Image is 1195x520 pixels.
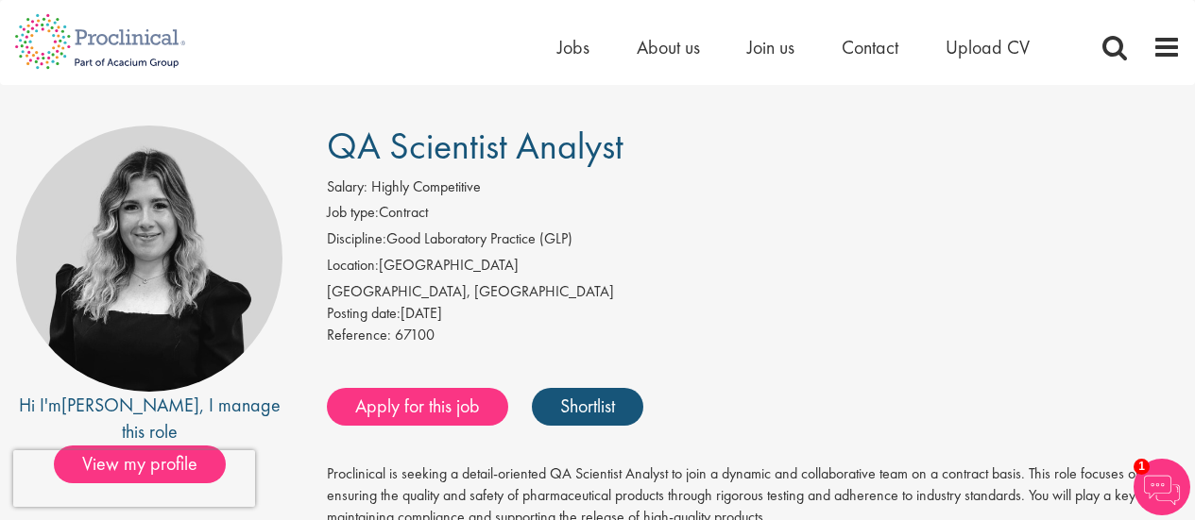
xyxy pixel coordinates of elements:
a: Jobs [557,35,589,59]
span: QA Scientist Analyst [327,122,623,170]
label: Reference: [327,325,391,346]
a: Shortlist [532,388,643,426]
span: 1 [1134,459,1150,475]
a: Upload CV [946,35,1030,59]
span: View my profile [54,445,226,483]
a: Apply for this job [327,388,508,426]
a: View my profile [54,449,245,474]
div: [GEOGRAPHIC_DATA], [GEOGRAPHIC_DATA] [327,281,1181,303]
li: Good Laboratory Practice (GLP) [327,228,1181,255]
label: Discipline: [327,228,386,250]
a: About us [637,35,700,59]
div: [DATE] [327,303,1181,325]
li: [GEOGRAPHIC_DATA] [327,255,1181,281]
iframe: reCAPTCHA [13,450,255,507]
label: Location: [327,255,379,277]
span: Highly Competitive [371,176,481,196]
li: Contract [327,202,1181,228]
a: Contact [842,35,898,59]
label: Job type: [327,202,379,224]
a: Join us [747,35,794,59]
span: 67100 [395,325,435,344]
div: Hi I'm , I manage this role [14,392,284,445]
label: Salary: [327,176,367,198]
img: imeage of recruiter Molly Colclough [16,126,282,392]
span: Posting date: [327,303,401,323]
img: Chatbot [1134,459,1190,515]
a: [PERSON_NAME] [61,393,199,417]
